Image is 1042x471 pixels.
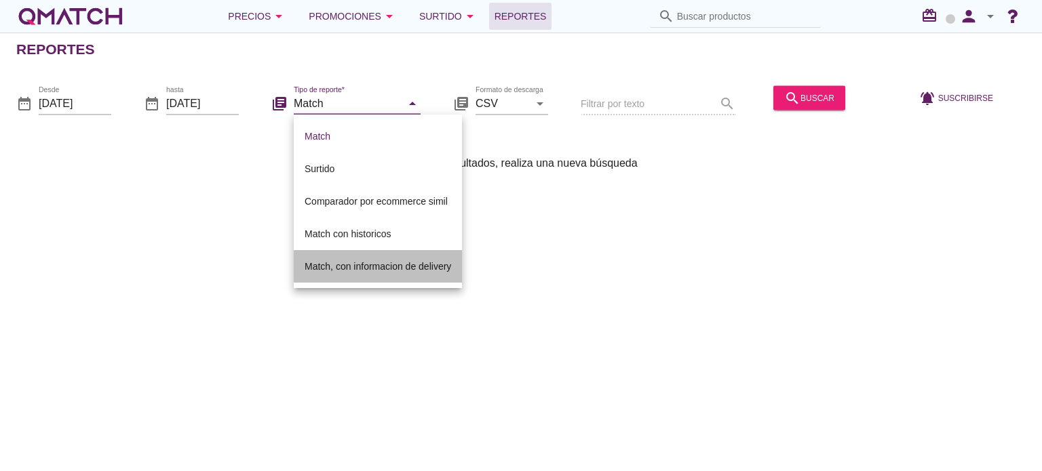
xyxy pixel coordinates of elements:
div: buscar [784,89,834,106]
i: arrow_drop_down [462,8,478,24]
i: arrow_drop_down [381,8,398,24]
button: Suscribirse [908,85,1004,110]
button: buscar [773,85,845,110]
span: Suscribirse [938,91,993,104]
a: Reportes [489,3,552,30]
i: arrow_drop_down [404,95,421,111]
div: Precios [228,8,287,24]
i: library_books [271,95,288,111]
button: Promociones [298,3,408,30]
input: Buscar productos [677,5,813,27]
div: Surtido [419,8,478,24]
div: Match con historicos [305,226,451,242]
span: Sin resultados, realiza una nueva búsqueda [426,155,637,171]
i: search [658,8,674,24]
input: hasta [166,92,239,114]
div: Promociones [309,8,398,24]
div: Match [305,128,451,144]
i: search [784,89,800,106]
button: Precios [217,3,298,30]
div: Comparador por ecommerce simil [305,193,451,209]
div: Surtido [305,161,451,177]
i: person [955,7,982,26]
a: white-qmatch-logo [16,3,125,30]
input: Tipo de reporte* [294,92,402,114]
i: arrow_drop_down [271,8,287,24]
i: notifications_active [919,89,938,106]
i: arrow_drop_down [532,95,548,111]
i: arrow_drop_down [982,8,999,24]
i: library_books [453,95,469,111]
button: Surtido [408,3,489,30]
span: Reportes [495,8,547,24]
input: Desde [39,92,111,114]
i: date_range [16,95,33,111]
i: date_range [144,95,160,111]
input: Formato de descarga [476,92,529,114]
i: redeem [921,7,943,24]
h2: Reportes [16,39,95,60]
div: Match, con informacion de delivery [305,258,451,274]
